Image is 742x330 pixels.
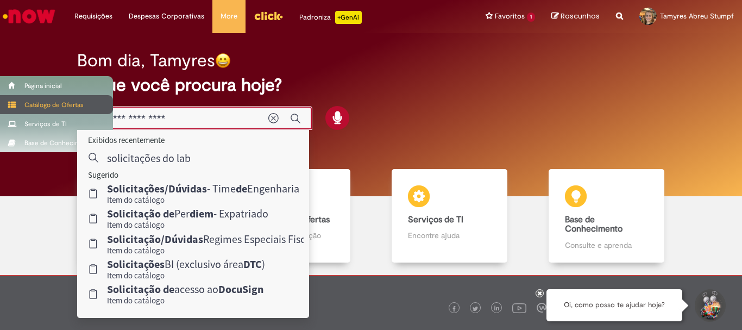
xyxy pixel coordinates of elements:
img: logo_footer_facebook.png [451,306,457,312]
span: Despesas Corporativas [129,11,204,22]
img: logo_footer_linkedin.png [494,306,500,312]
img: ServiceNow [1,5,57,27]
a: Rascunhos [551,11,600,22]
img: logo_footer_workplace.png [537,303,546,313]
img: click_logo_yellow_360x200.png [254,8,283,24]
h2: O que você procura hoje? [77,76,665,95]
b: Serviços de TI [408,214,463,225]
div: Padroniza [299,11,362,24]
span: More [221,11,237,22]
span: Tamyres Abreu Stumpf [660,11,734,21]
img: logo_footer_twitter.png [473,306,478,312]
p: Encontre ajuda [408,230,491,241]
h2: Bom dia, Tamyres [77,51,215,70]
a: Tirar dúvidas Tirar dúvidas com Lupi Assist e Gen Ai [57,169,214,263]
span: Rascunhos [561,11,600,21]
img: happy-face.png [215,53,231,69]
span: Requisições [74,11,112,22]
div: Oi, como posso te ajudar hoje? [546,289,682,321]
b: Base de Conhecimento [565,214,622,235]
a: Serviços de TI Encontre ajuda [371,169,528,263]
p: +GenAi [335,11,362,24]
img: logo_footer_youtube.png [512,301,526,315]
span: Favoritos [495,11,525,22]
a: Base de Conhecimento Consulte e aprenda [528,169,685,263]
span: 1 [527,13,535,22]
button: Iniciar Conversa de Suporte [693,289,726,322]
p: Consulte e aprenda [565,240,647,251]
